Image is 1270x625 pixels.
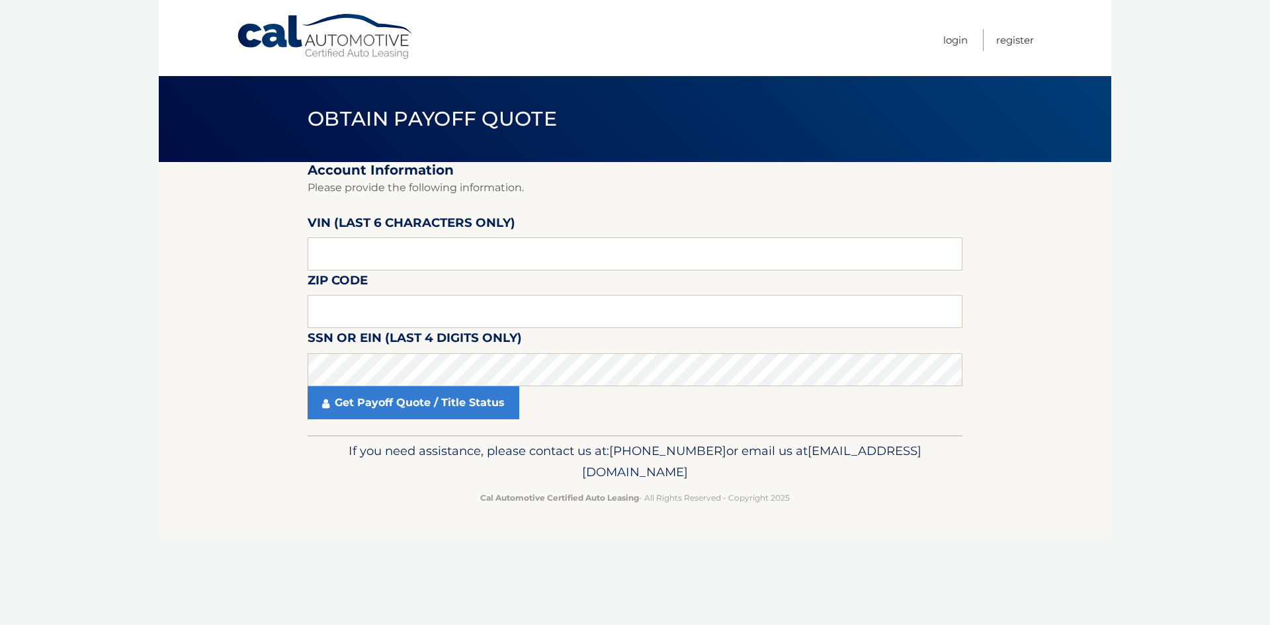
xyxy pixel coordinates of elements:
strong: Cal Automotive Certified Auto Leasing [480,493,639,503]
a: Cal Automotive [236,13,415,60]
p: If you need assistance, please contact us at: or email us at [316,440,954,483]
a: Get Payoff Quote / Title Status [308,386,519,419]
a: Register [996,29,1034,51]
span: [PHONE_NUMBER] [609,443,726,458]
a: Login [943,29,968,51]
label: VIN (last 6 characters only) [308,213,515,237]
p: Please provide the following information. [308,179,962,197]
label: SSN or EIN (last 4 digits only) [308,328,522,353]
h2: Account Information [308,162,962,179]
span: Obtain Payoff Quote [308,106,557,131]
label: Zip Code [308,271,368,295]
p: - All Rights Reserved - Copyright 2025 [316,491,954,505]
